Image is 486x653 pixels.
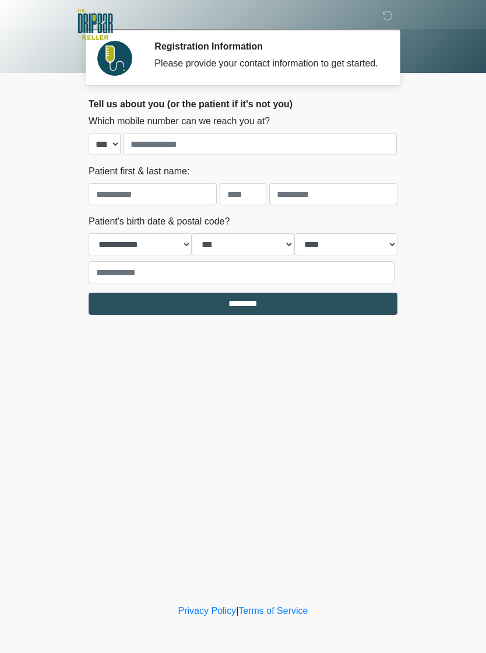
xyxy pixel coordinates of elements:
h2: Tell us about you (or the patient if it's not you) [89,99,397,110]
label: Which mobile number can we reach you at? [89,114,270,128]
a: | [236,606,238,616]
div: Please provide your contact information to get started. [154,57,380,71]
a: Privacy Policy [178,606,237,616]
a: Terms of Service [238,606,308,616]
label: Patient first & last name: [89,164,189,178]
img: The DRIPBaR - Keller Logo [77,9,113,40]
label: Patient's birth date & postal code? [89,215,230,229]
img: Agent Avatar [97,41,132,76]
